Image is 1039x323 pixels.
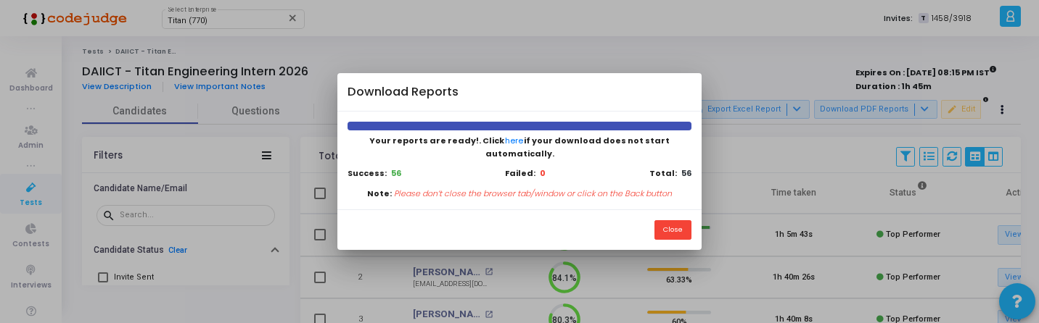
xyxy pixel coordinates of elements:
p: Please don’t close the browser tab/window or click on the Back button [394,188,672,200]
span: Your reports are ready!. Click if your download does not start automatically. [369,135,670,159]
b: 0 [540,167,546,180]
b: Success: [348,167,387,179]
b: Total: [649,167,677,179]
button: here [504,134,524,148]
b: Failed: [505,167,535,180]
h4: Download Reports [348,83,459,101]
button: Close [654,220,691,240]
b: 56 [681,167,691,179]
b: 56 [391,167,401,179]
b: Note: [367,188,392,200]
